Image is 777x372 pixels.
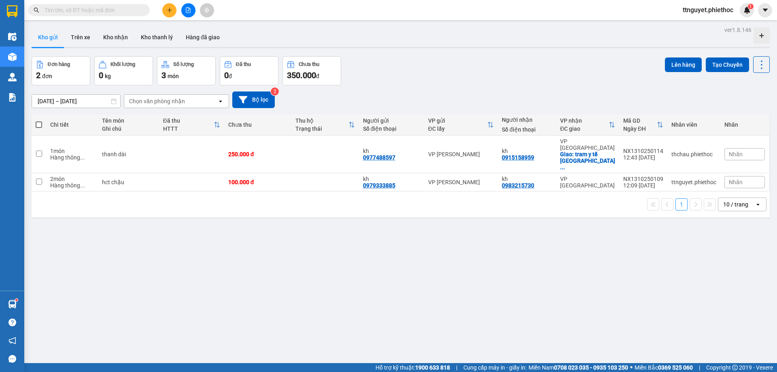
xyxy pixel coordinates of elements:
div: thanh dài [102,151,155,157]
button: Trên xe [64,28,97,47]
div: 0983215730 [502,182,534,189]
div: Tên món [102,117,155,124]
button: Khối lượng0kg [94,56,153,85]
span: 0 [224,70,229,80]
img: warehouse-icon [8,32,17,41]
svg: open [755,201,761,208]
div: Thu hộ [295,117,348,124]
div: Mã GD [623,117,657,124]
div: Đã thu [236,62,251,67]
span: | [699,363,700,372]
button: Lên hàng [665,57,702,72]
img: warehouse-icon [8,73,17,81]
div: VP nhận [560,117,609,124]
strong: 1900 633 818 [415,364,450,371]
span: Hỗ trợ kỹ thuật: [376,363,450,372]
button: Đơn hàng2đơn [32,56,90,85]
div: 250.000 đ [228,151,287,157]
img: solution-icon [8,93,17,102]
strong: 0708 023 035 - 0935 103 250 [554,364,628,371]
div: 12:43 [DATE] [623,154,663,161]
span: copyright [732,365,738,370]
span: plus [167,7,172,13]
button: 1 [675,198,688,210]
div: Người gửi [363,117,420,124]
div: kh [502,148,552,154]
strong: 0369 525 060 [658,364,693,371]
span: ttnguyet.phiethoc [676,5,740,15]
div: Số điện thoại [502,126,552,133]
div: ĐC giao [560,125,609,132]
button: Bộ lọc [232,91,275,108]
div: HTTT [163,125,214,132]
img: warehouse-icon [8,300,17,308]
div: Chi tiết [50,121,94,128]
sup: 1 [748,4,754,9]
span: kg [105,73,111,79]
div: 100.000 đ [228,179,287,185]
th: Toggle SortBy [619,114,667,136]
span: ... [80,154,85,161]
button: Kho thanh lý [134,28,179,47]
div: Ghi chú [102,125,155,132]
div: VP [PERSON_NAME] [428,151,494,157]
div: 10 / trang [723,200,748,208]
div: kh [363,176,420,182]
span: | [456,363,457,372]
span: message [8,355,16,363]
th: Toggle SortBy [424,114,498,136]
span: question-circle [8,319,16,326]
div: VP [GEOGRAPHIC_DATA] [560,176,615,189]
span: 2 [36,70,40,80]
span: Miền Bắc [635,363,693,372]
div: ttnguyet.phiethoc [671,179,716,185]
button: file-add [181,3,195,17]
div: 2 món [50,176,94,182]
span: đ [229,73,232,79]
span: ... [80,182,85,189]
div: Hàng thông thường [50,154,94,161]
div: Người nhận [502,117,552,123]
span: ⚪️ [630,366,633,369]
th: Toggle SortBy [159,114,224,136]
div: ĐC lấy [428,125,487,132]
img: icon-new-feature [743,6,751,14]
button: Tạo Chuyến [706,57,749,72]
span: đơn [42,73,52,79]
div: hct chậu [102,179,155,185]
div: thchau.phiethoc [671,151,716,157]
div: NX1310250109 [623,176,663,182]
div: NX1310250114 [623,148,663,154]
div: VP [GEOGRAPHIC_DATA] [560,138,615,151]
span: 1 [749,4,752,9]
div: Chọn văn phòng nhận [129,97,185,105]
sup: 1 [15,299,18,301]
div: 0915158959 [502,154,534,161]
div: VP gửi [428,117,487,124]
button: plus [162,3,176,17]
span: ... [560,164,565,170]
div: Số điện thoại [363,125,420,132]
svg: open [217,98,224,104]
div: Chưa thu [299,62,319,67]
div: kh [363,148,420,154]
button: Chưa thu350.000đ [282,56,341,85]
span: 3 [161,70,166,80]
span: 0 [99,70,103,80]
span: Nhãn [729,179,743,185]
input: Select a date range. [32,95,120,108]
img: logo-vxr [7,5,17,17]
button: Kho nhận [97,28,134,47]
span: món [168,73,179,79]
div: Nhãn [724,121,765,128]
div: Ngày ĐH [623,125,657,132]
span: notification [8,337,16,344]
div: 12:09 [DATE] [623,182,663,189]
button: Số lượng3món [157,56,216,85]
div: 1 món [50,148,94,154]
span: caret-down [762,6,769,14]
span: search [34,7,39,13]
div: Đơn hàng [48,62,70,67]
div: 0979333885 [363,182,395,189]
button: Kho gửi [32,28,64,47]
